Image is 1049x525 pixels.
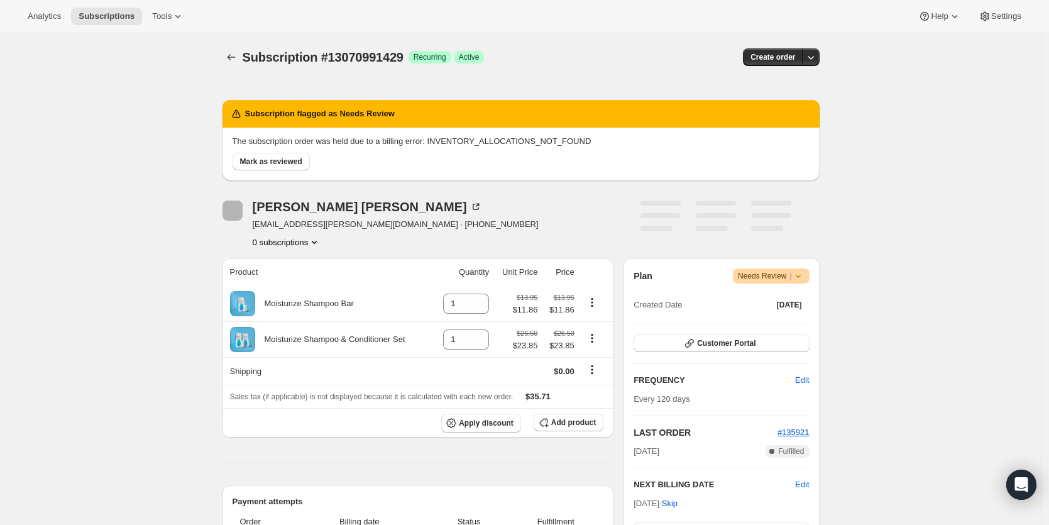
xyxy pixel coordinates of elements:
[634,394,690,404] span: Every 120 days
[414,52,446,62] span: Recurring
[145,8,192,25] button: Tools
[255,297,354,310] div: Moisturize Shampoo Bar
[230,327,255,352] img: product img
[517,294,537,301] small: $13.95
[253,236,321,248] button: Product actions
[534,414,603,431] button: Add product
[545,340,574,352] span: $23.85
[233,135,810,148] p: The subscription order was held due to a billing error: INVENTORY_ALLOCATIONS_NOT_FOUND
[795,374,809,387] span: Edit
[551,417,596,428] span: Add product
[769,296,810,314] button: [DATE]
[697,338,755,348] span: Customer Portal
[634,478,795,491] h2: NEXT BILLING DATE
[582,296,602,309] button: Product actions
[222,357,433,385] th: Shipping
[255,333,405,346] div: Moisturize Shampoo & Conditioner Set
[243,50,404,64] span: Subscription #13070991429
[634,499,678,508] span: [DATE] ·
[738,270,805,282] span: Needs Review
[634,445,659,458] span: [DATE]
[971,8,1029,25] button: Settings
[493,258,541,286] th: Unit Price
[245,108,395,120] h2: Subscription flagged as Needs Review
[750,52,795,62] span: Create order
[634,374,795,387] h2: FREQUENCY
[743,48,803,66] button: Create order
[513,304,538,316] span: $11.86
[230,291,255,316] img: product img
[222,258,433,286] th: Product
[634,299,682,311] span: Created Date
[634,270,652,282] h2: Plan
[513,340,538,352] span: $23.85
[541,258,578,286] th: Price
[545,304,574,316] span: $11.86
[152,11,172,21] span: Tools
[233,495,604,508] h2: Payment attempts
[777,426,810,439] button: #135921
[525,392,551,401] span: $35.71
[554,329,574,337] small: $26.50
[634,426,777,439] h2: LAST ORDER
[441,414,521,433] button: Apply discount
[222,201,243,221] span: Ariel Stevens
[554,294,574,301] small: $13.95
[795,478,809,491] button: Edit
[582,331,602,345] button: Product actions
[789,271,791,281] span: |
[777,428,810,437] a: #135921
[554,367,574,376] span: $0.00
[432,258,493,286] th: Quantity
[788,370,816,390] button: Edit
[459,418,514,428] span: Apply discount
[931,11,948,21] span: Help
[991,11,1021,21] span: Settings
[778,446,804,456] span: Fulfilled
[662,497,678,510] span: Skip
[222,48,240,66] button: Subscriptions
[911,8,968,25] button: Help
[654,494,685,514] button: Skip
[582,363,602,377] button: Shipping actions
[28,11,61,21] span: Analytics
[634,334,809,352] button: Customer Portal
[253,218,539,231] span: [EMAIL_ADDRESS][PERSON_NAME][DOMAIN_NAME] · [PHONE_NUMBER]
[79,11,135,21] span: Subscriptions
[777,300,802,310] span: [DATE]
[230,392,514,401] span: Sales tax (if applicable) is not displayed because it is calculated with each new order.
[20,8,69,25] button: Analytics
[517,329,537,337] small: $26.50
[71,8,142,25] button: Subscriptions
[459,52,480,62] span: Active
[240,157,302,167] span: Mark as reviewed
[1006,470,1036,500] div: Open Intercom Messenger
[253,201,482,213] div: [PERSON_NAME] [PERSON_NAME]
[233,153,310,170] button: Mark as reviewed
